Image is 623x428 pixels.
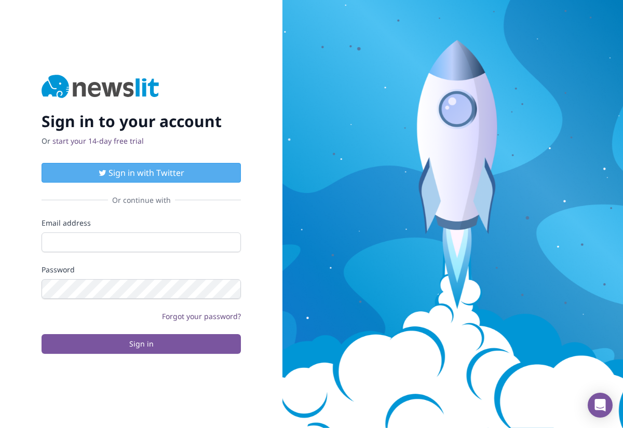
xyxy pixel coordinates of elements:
[42,218,241,228] label: Email address
[108,195,175,205] span: Or continue with
[42,75,159,100] img: Newslit
[42,334,241,354] button: Sign in
[42,163,241,183] button: Sign in with Twitter
[52,136,144,146] a: start your 14-day free trial
[162,311,241,321] a: Forgot your password?
[42,265,241,275] label: Password
[588,393,613,418] div: Open Intercom Messenger
[42,112,241,131] h2: Sign in to your account
[42,136,241,146] p: Or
